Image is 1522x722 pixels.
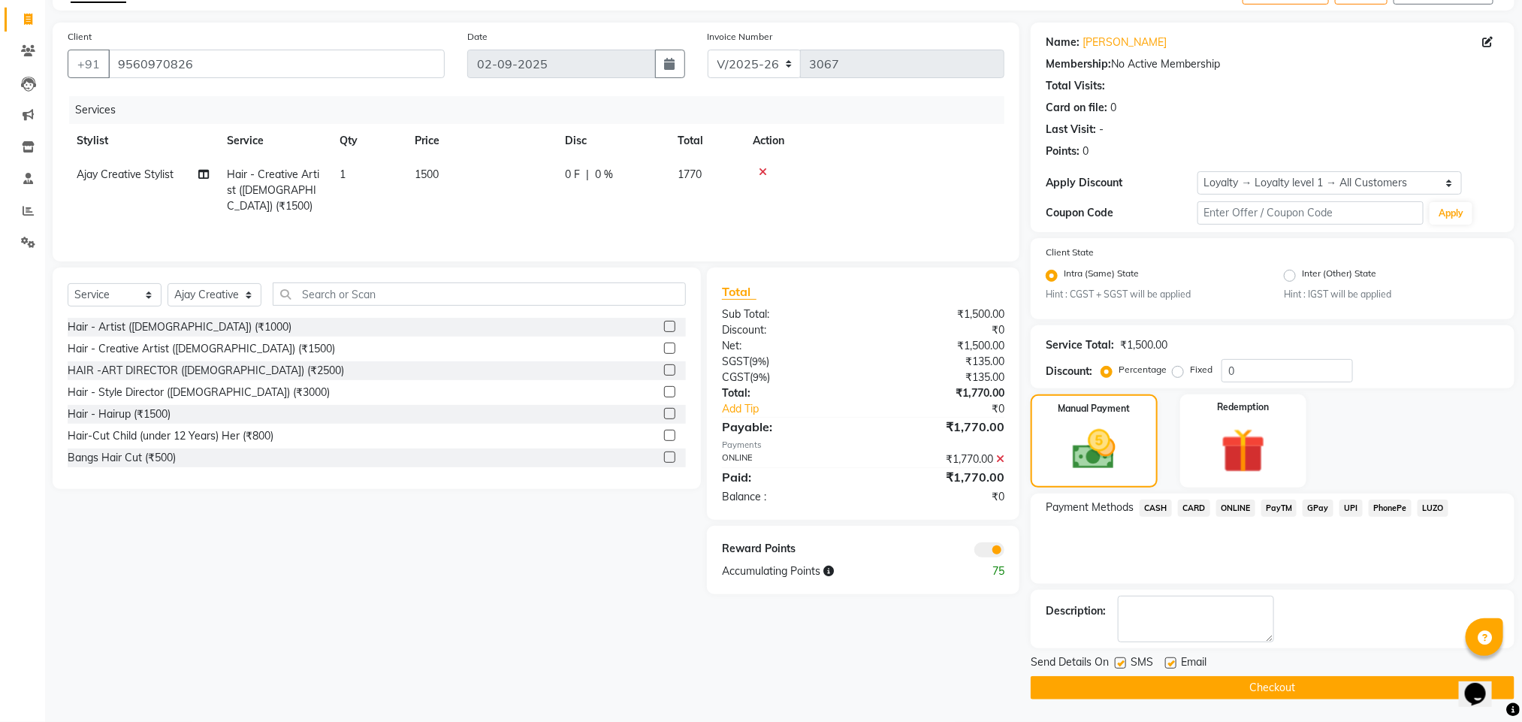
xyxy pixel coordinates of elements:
[586,167,589,183] span: |
[331,124,406,158] th: Qty
[1083,35,1167,50] a: [PERSON_NAME]
[406,124,556,158] th: Price
[1046,143,1080,159] div: Points:
[68,30,92,44] label: Client
[711,354,863,370] div: ( )
[722,355,749,368] span: SGST
[68,50,110,78] button: +91
[711,563,940,579] div: Accumulating Points
[68,385,330,400] div: Hair - Style Director ([DEMOGRAPHIC_DATA]) (₹3000)
[1046,288,1261,301] small: Hint : CGST + SGST will be applied
[669,124,744,158] th: Total
[1120,337,1167,353] div: ₹1,500.00
[1261,500,1297,517] span: PayTM
[1046,337,1114,353] div: Service Total:
[711,385,863,401] div: Total:
[1031,676,1514,699] button: Checkout
[1046,500,1134,515] span: Payment Methods
[889,401,1016,417] div: ₹0
[1459,662,1507,707] iframe: chat widget
[69,96,1016,124] div: Services
[68,428,273,444] div: Hair-Cut Child (under 12 Years) Her (₹800)
[863,307,1016,322] div: ₹1,500.00
[711,322,863,338] div: Discount:
[711,307,863,322] div: Sub Total:
[68,124,218,158] th: Stylist
[1046,603,1106,619] div: Description:
[940,563,1016,579] div: 75
[467,30,488,44] label: Date
[340,168,346,181] span: 1
[678,168,702,181] span: 1770
[1302,267,1376,285] label: Inter (Other) State
[556,124,669,158] th: Disc
[1430,202,1472,225] button: Apply
[1058,402,1131,415] label: Manual Payment
[1046,56,1111,72] div: Membership:
[711,370,863,385] div: ( )
[1181,654,1206,673] span: Email
[1418,500,1448,517] span: LUZO
[1099,122,1104,137] div: -
[863,370,1016,385] div: ₹135.00
[68,363,344,379] div: HAIR -ART DIRECTOR ([DEMOGRAPHIC_DATA]) (₹2500)
[1046,56,1499,72] div: No Active Membership
[595,167,613,183] span: 0 %
[711,401,889,417] a: Add Tip
[1190,363,1212,376] label: Fixed
[1207,423,1279,479] img: _gift.svg
[711,541,863,557] div: Reward Points
[863,468,1016,486] div: ₹1,770.00
[1140,500,1172,517] span: CASH
[1046,122,1096,137] div: Last Visit:
[77,168,174,181] span: Ajay Creative Stylist
[1059,424,1129,474] img: _cash.svg
[863,322,1016,338] div: ₹0
[711,418,863,436] div: Payable:
[863,338,1016,354] div: ₹1,500.00
[711,338,863,354] div: Net:
[863,385,1016,401] div: ₹1,770.00
[1131,654,1153,673] span: SMS
[1046,364,1092,379] div: Discount:
[1119,363,1167,376] label: Percentage
[722,439,1004,452] div: Payments
[744,124,1004,158] th: Action
[1110,100,1116,116] div: 0
[863,418,1016,436] div: ₹1,770.00
[722,284,756,300] span: Total
[1083,143,1089,159] div: 0
[68,450,176,466] div: Bangs Hair Cut (₹500)
[1031,654,1109,673] span: Send Details On
[753,371,767,383] span: 9%
[1369,500,1412,517] span: PhonePe
[1046,78,1105,94] div: Total Visits:
[565,167,580,183] span: 0 F
[863,354,1016,370] div: ₹135.00
[1216,500,1255,517] span: ONLINE
[415,168,439,181] span: 1500
[1046,35,1080,50] div: Name:
[1046,175,1197,191] div: Apply Discount
[1217,400,1269,414] label: Redemption
[218,124,331,158] th: Service
[1064,267,1139,285] label: Intra (Same) State
[863,452,1016,467] div: ₹1,770.00
[68,406,171,422] div: Hair - Hairup (₹1500)
[752,355,766,367] span: 9%
[711,468,863,486] div: Paid:
[722,370,750,384] span: CGST
[273,282,686,306] input: Search or Scan
[68,319,291,335] div: Hair - Artist ([DEMOGRAPHIC_DATA]) (₹1000)
[1178,500,1210,517] span: CARD
[1197,201,1424,225] input: Enter Offer / Coupon Code
[1284,288,1499,301] small: Hint : IGST will be applied
[68,341,335,357] div: Hair - Creative Artist ([DEMOGRAPHIC_DATA]) (₹1500)
[1303,500,1333,517] span: GPay
[1046,100,1107,116] div: Card on file:
[863,489,1016,505] div: ₹0
[108,50,445,78] input: Search by Name/Mobile/Email/Code
[1046,205,1197,221] div: Coupon Code
[711,452,863,467] div: ONLINE
[1339,500,1363,517] span: UPI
